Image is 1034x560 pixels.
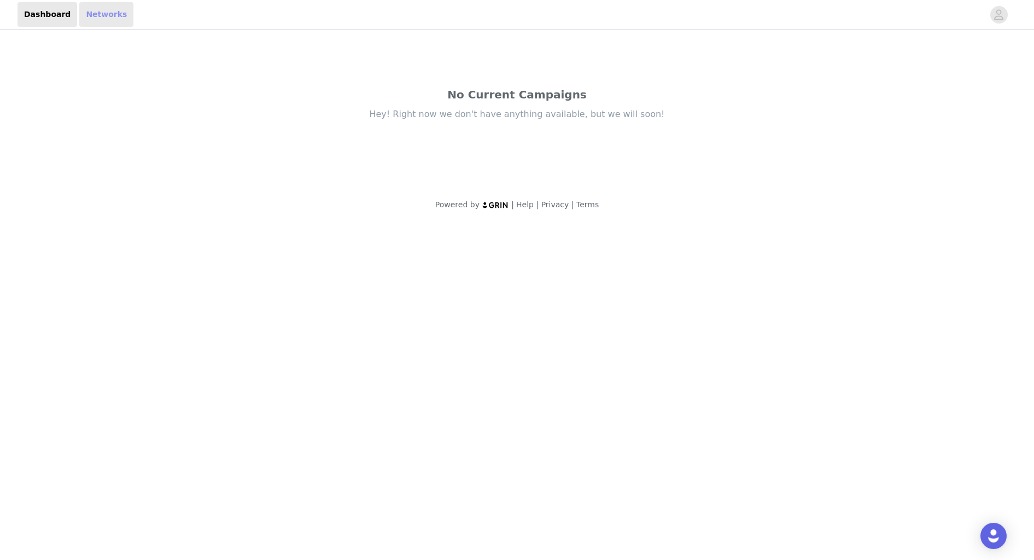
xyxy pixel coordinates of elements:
[288,86,747,103] div: No Current Campaigns
[541,200,569,209] a: Privacy
[17,2,77,27] a: Dashboard
[482,201,509,208] img: logo
[79,2,133,27] a: Networks
[288,108,747,120] div: Hey! Right now we don't have anything available, but we will soon!
[536,200,539,209] span: |
[994,6,1004,24] div: avatar
[516,200,534,209] a: Help
[576,200,599,209] a: Terms
[435,200,480,209] span: Powered by
[571,200,574,209] span: |
[511,200,514,209] span: |
[980,523,1007,549] div: Open Intercom Messenger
